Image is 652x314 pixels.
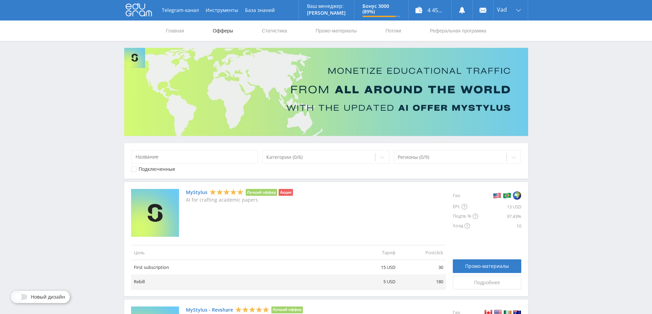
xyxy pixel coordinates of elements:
[186,190,207,195] a: MyStylus
[453,276,521,289] a: Подробнее
[453,259,521,273] a: Промо-материалы
[478,221,521,231] div: 10
[453,202,478,211] div: EPL
[398,274,446,289] td: 180
[465,263,509,269] span: Промо-материалы
[131,245,350,260] td: Цель
[261,21,288,41] a: Статистика
[453,211,478,221] div: Подтв. %
[478,211,521,221] div: 97.43%
[212,21,234,41] a: Офферы
[279,189,293,196] li: Акция
[131,260,350,275] td: First subscription
[398,245,446,260] td: Postclick
[124,48,528,136] img: Banner
[474,280,500,285] span: Подробнее
[186,307,233,313] a: MyStylus - Revshare
[429,21,487,41] a: Реферальная программа
[271,306,303,313] li: Лучший оффер
[350,260,398,275] td: 15 USD
[235,306,269,313] div: 5 Stars
[362,3,400,14] p: Бонус 3000 (89%)
[350,274,398,289] td: 5 USD
[385,21,402,41] a: Потоки
[131,274,350,289] td: Rebill
[131,150,258,164] input: Название
[131,189,179,237] img: MyStylus
[209,189,244,196] div: 5 Stars
[453,221,478,231] div: Холд
[246,189,278,196] li: Лучший оффер
[307,3,346,9] p: Ваш менеджер:
[165,21,185,41] a: Главная
[186,197,293,203] p: AI for crafting academic papers
[307,10,346,16] p: [PERSON_NAME]
[350,245,398,260] td: Тариф
[497,7,507,12] span: Vad
[453,189,478,202] div: Гео
[478,202,521,211] div: 13 USD
[139,166,175,172] div: Подключенные
[31,294,65,300] span: Новый дизайн
[398,260,446,275] td: 30
[315,21,357,41] a: Промо-материалы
